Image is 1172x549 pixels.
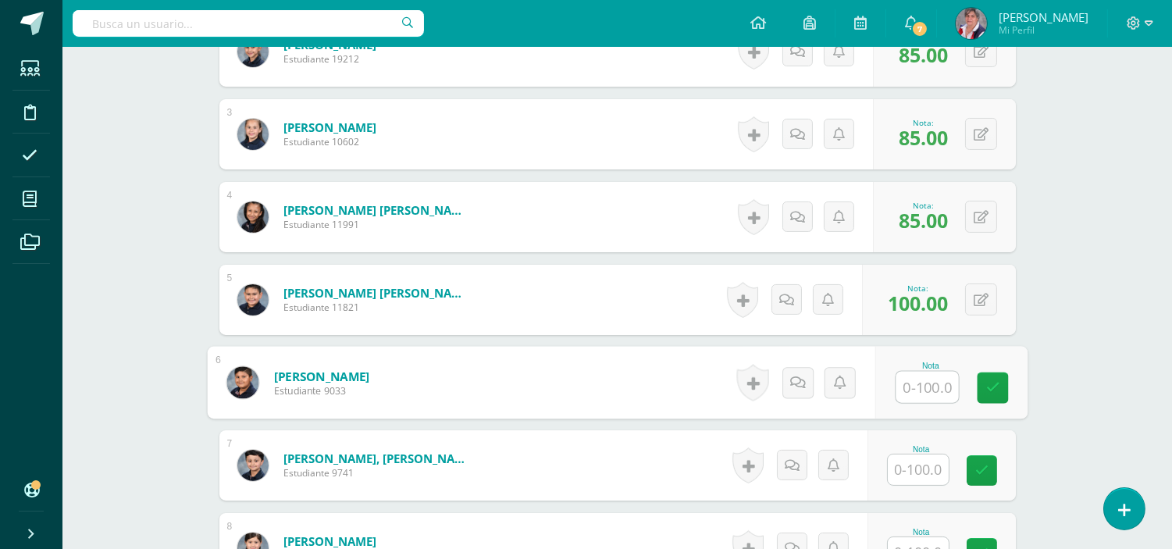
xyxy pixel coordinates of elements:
input: Busca un usuario... [73,10,424,37]
input: 0-100.0 [888,455,949,485]
img: 4443836fbd9496cc7d57ba5ebc3ceb8b.png [237,284,269,315]
div: Nota [887,528,956,537]
a: [PERSON_NAME] [283,533,376,549]
span: Estudiante 11991 [283,218,471,231]
img: d6ac8b682e63e97138c40200127a65bf.png [237,119,269,150]
a: [PERSON_NAME], [PERSON_NAME] [283,451,471,466]
span: Estudiante 9741 [283,466,471,479]
span: Estudiante 9033 [273,384,369,398]
input: 0-100.0 [896,372,958,403]
span: Estudiante 19212 [283,52,376,66]
img: e5cd5db6bdaa8a55cd38d1577251c6ff.png [237,450,269,481]
span: [PERSON_NAME] [999,9,1088,25]
div: Nota [895,362,966,370]
img: d388bc797d38b589331e92dc9cb7c2ba.png [237,36,269,67]
a: [PERSON_NAME] [PERSON_NAME] [283,202,471,218]
img: 86f6253c82e20d92cd343b8b163c0c12.png [237,201,269,233]
div: Nota [887,445,956,454]
span: 85.00 [899,124,948,151]
img: de0b392ea95cf163f11ecc40b2d2a7f9.png [956,8,987,39]
span: 85.00 [899,41,948,68]
span: Mi Perfil [999,23,1088,37]
a: [PERSON_NAME] [PERSON_NAME] [283,285,471,301]
span: Estudiante 11821 [283,301,471,314]
img: 37fbe9cc73796e4e25e6bf003007c16f.png [226,366,258,398]
a: [PERSON_NAME] [273,368,369,384]
div: Nota: [899,117,948,128]
span: Estudiante 10602 [283,135,376,148]
span: 7 [911,20,928,37]
div: Nota: [888,283,948,294]
div: Nota: [899,200,948,211]
a: [PERSON_NAME] [283,119,376,135]
span: 85.00 [899,207,948,234]
span: 100.00 [888,290,948,316]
